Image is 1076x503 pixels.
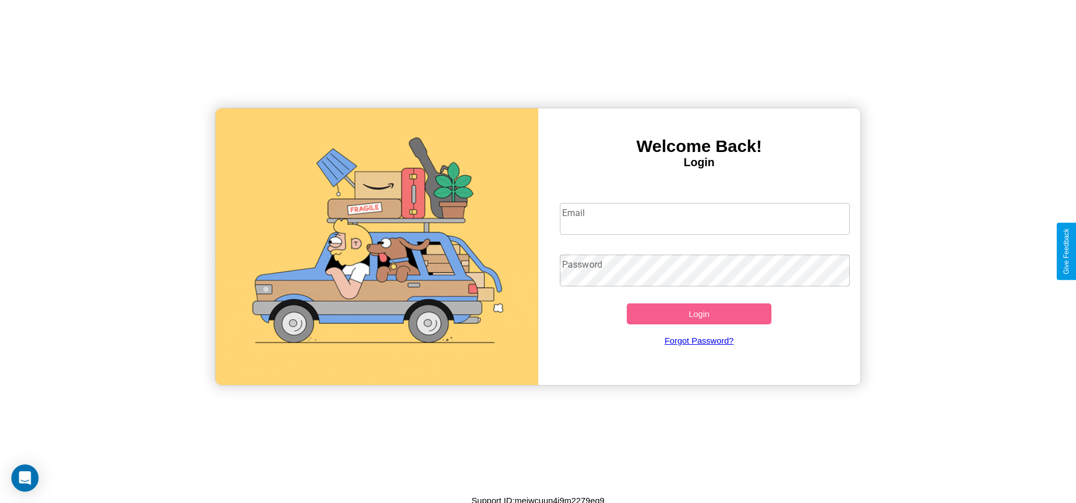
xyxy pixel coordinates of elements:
[627,303,772,324] button: Login
[216,108,538,385] img: gif
[538,156,860,169] h4: Login
[554,324,844,357] a: Forgot Password?
[1062,229,1070,274] div: Give Feedback
[538,137,860,156] h3: Welcome Back!
[11,464,39,492] div: Open Intercom Messenger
